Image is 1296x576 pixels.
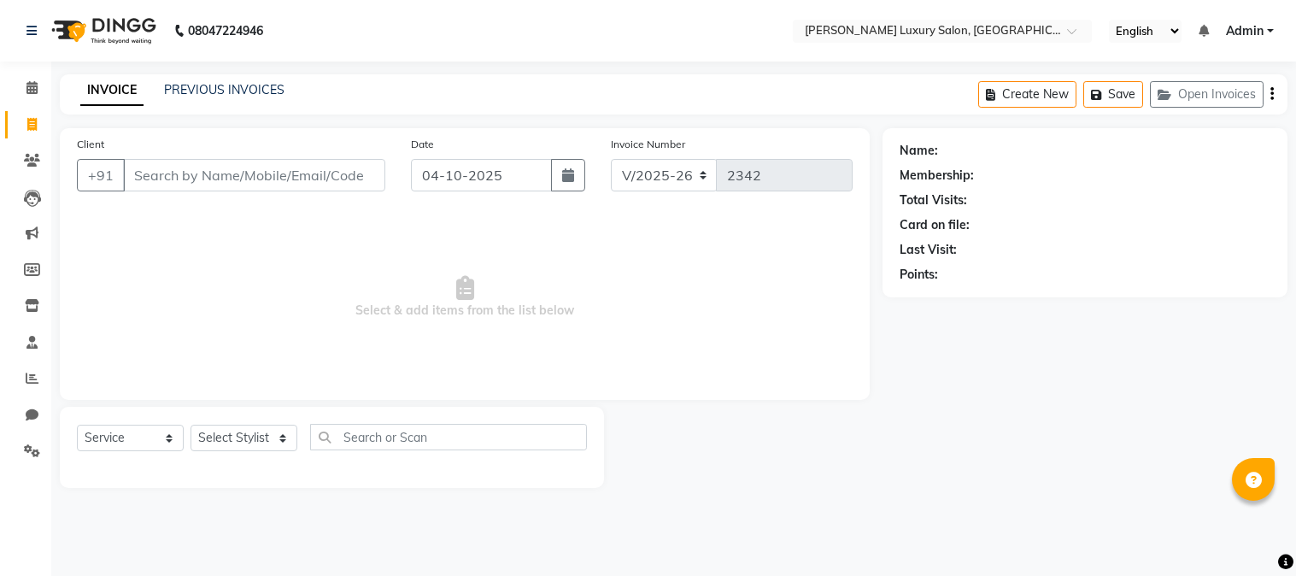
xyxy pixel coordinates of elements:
[123,159,385,191] input: Search by Name/Mobile/Email/Code
[900,241,957,259] div: Last Visit:
[80,75,144,106] a: INVOICE
[900,266,938,284] div: Points:
[900,167,974,185] div: Membership:
[77,137,104,152] label: Client
[1083,81,1143,108] button: Save
[77,212,853,383] span: Select & add items from the list below
[44,7,161,55] img: logo
[900,191,967,209] div: Total Visits:
[310,424,587,450] input: Search or Scan
[411,137,434,152] label: Date
[900,142,938,160] div: Name:
[900,216,970,234] div: Card on file:
[1226,22,1264,40] span: Admin
[188,7,263,55] b: 08047224946
[164,82,284,97] a: PREVIOUS INVOICES
[611,137,685,152] label: Invoice Number
[1224,508,1279,559] iframe: chat widget
[1150,81,1264,108] button: Open Invoices
[77,159,125,191] button: +91
[978,81,1076,108] button: Create New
